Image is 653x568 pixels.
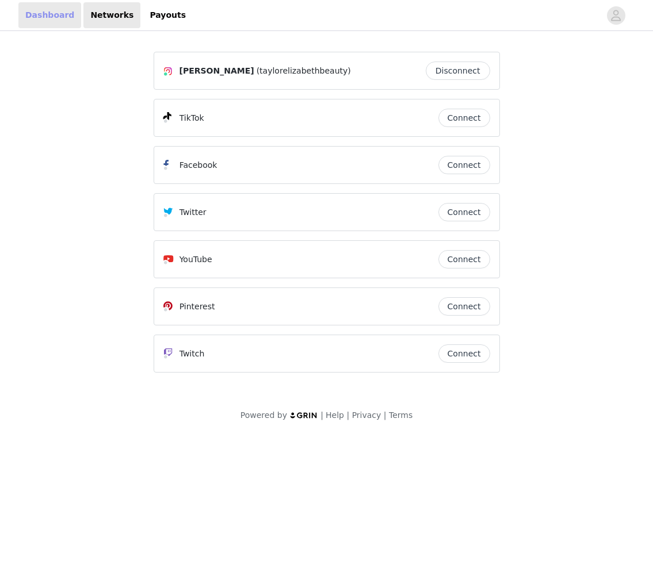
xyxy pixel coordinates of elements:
[257,65,351,77] span: (taylorelizabethbeauty)
[438,156,490,174] button: Connect
[180,301,215,313] p: Pinterest
[438,203,490,221] button: Connect
[426,62,490,80] button: Disconnect
[18,2,81,28] a: Dashboard
[240,410,287,420] span: Powered by
[320,410,323,420] span: |
[180,206,207,218] p: Twitter
[180,159,217,171] p: Facebook
[389,410,413,420] a: Terms
[438,250,490,268] button: Connect
[83,2,140,28] a: Networks
[326,410,344,420] a: Help
[438,109,490,127] button: Connect
[180,254,212,266] p: YouTube
[352,410,381,420] a: Privacy
[438,297,490,316] button: Connect
[180,348,205,360] p: Twitch
[163,67,173,76] img: Instagram Icon
[180,65,254,77] span: [PERSON_NAME]
[438,344,490,363] button: Connect
[180,112,204,124] p: TikTok
[143,2,193,28] a: Payouts
[384,410,387,420] span: |
[346,410,349,420] span: |
[610,6,621,25] div: avatar
[289,412,318,419] img: logo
